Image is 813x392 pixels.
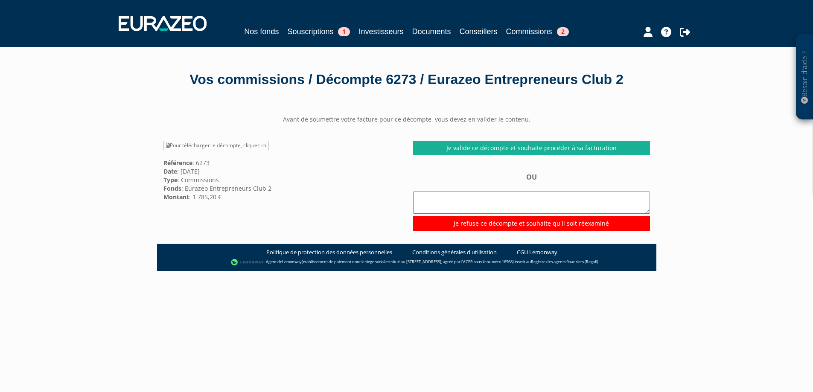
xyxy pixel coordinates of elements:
strong: Montant [163,193,189,201]
div: OU [413,172,650,231]
strong: Référence [163,159,192,167]
a: Registre des agents financiers (Regafi) [531,259,598,264]
strong: Fonds [163,184,181,192]
img: 1732889491-logotype_eurazeo_blanc_rvb.png [119,16,207,31]
a: Souscriptions1 [287,26,350,38]
span: 1 [338,27,350,36]
strong: Date [163,167,177,175]
a: Conditions générales d'utilisation [412,248,497,256]
a: Investisseurs [358,26,403,38]
input: Je refuse ce décompte et souhaite qu'il soit réexaminé [413,216,650,231]
div: : 6273 : [DATE] : Commissions : Eurazeo Entrepreneurs Club 2 : 1 785,20 € [157,141,407,201]
a: Documents [412,26,451,38]
a: Politique de protection des données personnelles [266,248,392,256]
a: Lemonway [282,259,302,264]
span: 2 [557,27,569,36]
div: Vos commissions / Décompte 6273 / Eurazeo Entrepreneurs Club 2 [163,70,650,90]
p: Besoin d'aide ? [800,39,810,116]
img: logo-lemonway.png [231,258,264,267]
a: Conseillers [460,26,498,38]
a: CGU Lemonway [517,248,557,256]
a: Pour télécharger le décompte, cliquez ici [163,141,269,150]
strong: Type [163,176,178,184]
a: Nos fonds [244,26,279,38]
a: Je valide ce décompte et souhaite procéder à sa facturation [413,141,650,155]
center: Avant de soumettre votre facture pour ce décompte, vous devez en valider le contenu. [157,115,656,124]
div: - Agent de (établissement de paiement dont le siège social est situé au [STREET_ADDRESS], agréé p... [166,258,648,267]
a: Commissions2 [506,26,569,39]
